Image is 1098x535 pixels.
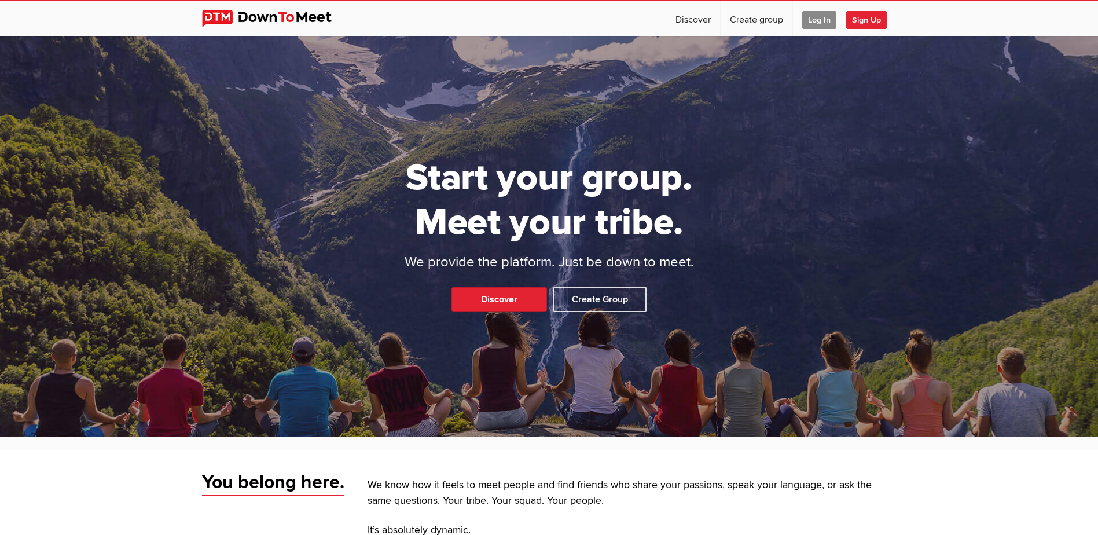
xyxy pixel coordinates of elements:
[361,156,737,245] h1: Start your group. Meet your tribe.
[202,471,344,496] span: You belong here.
[793,1,846,36] a: Log In
[553,287,647,312] a: Create Group
[846,1,896,36] a: Sign Up
[451,287,547,312] a: Discover
[721,1,792,36] a: Create group
[368,478,897,509] p: We know how it feels to meet people and find friends who share your passions, speak your language...
[202,10,350,27] img: DownToMeet
[666,1,720,36] a: Discover
[802,11,836,29] span: Log In
[846,11,887,29] span: Sign Up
